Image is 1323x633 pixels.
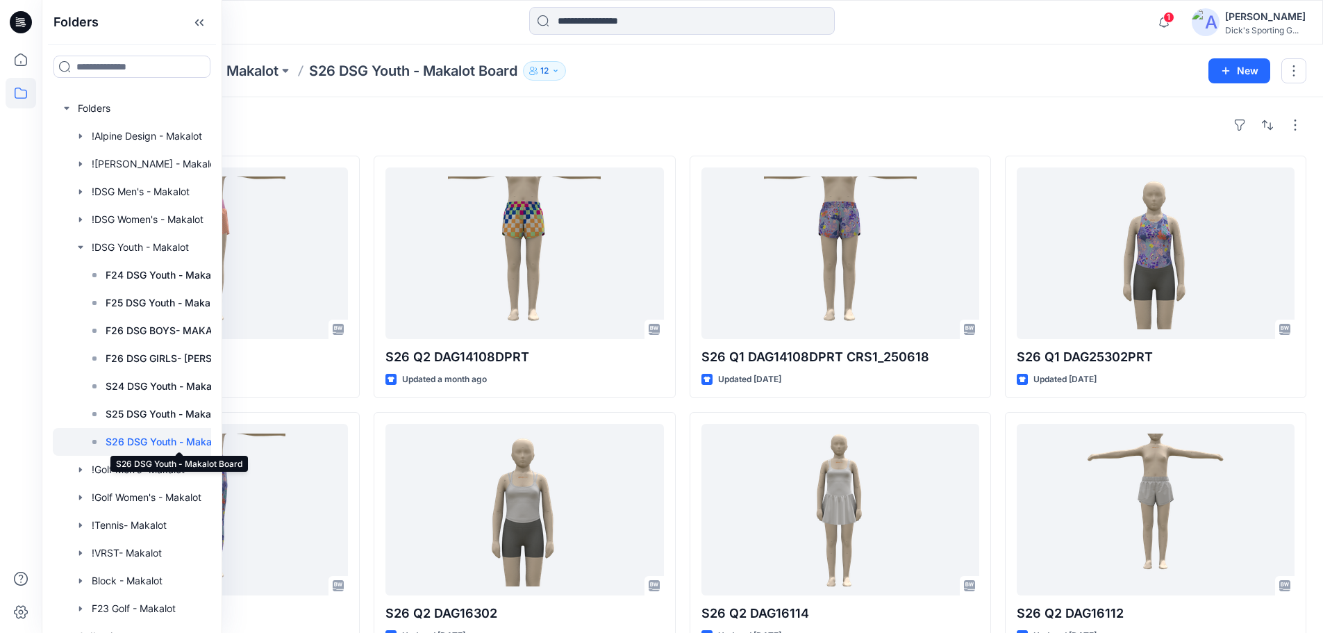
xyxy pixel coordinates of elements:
[385,424,663,595] a: S26 Q2 DAG16302
[1017,347,1295,367] p: S26 Q1 DAG25302PRT
[106,350,253,367] p: F26 DSG GIRLS- [PERSON_NAME]
[106,322,232,339] p: F26 DSG BOYS- MAKALOT
[1208,58,1270,83] button: New
[402,372,487,387] p: Updated a month ago
[309,61,517,81] p: S26 DSG Youth - Makalot Board
[701,604,979,623] p: S26 Q2 DAG16114
[701,167,979,339] a: S26 Q1 DAG14108DPRT CRS1_250618
[106,267,253,283] p: F24 DSG Youth - Makalot Board
[385,347,663,367] p: S26 Q2 DAG14108DPRT
[540,63,549,79] p: 12
[106,434,253,450] p: S26 DSG Youth - Makalot Board
[1017,424,1295,595] a: S26 Q2 DAG16112
[718,372,781,387] p: Updated [DATE]
[701,424,979,595] a: S26 Q2 DAG16114
[1033,372,1097,387] p: Updated [DATE]
[385,604,663,623] p: S26 Q2 DAG16302
[1192,8,1220,36] img: avatar
[523,61,566,81] button: 12
[106,406,253,422] p: S25 DSG Youth - Makalot Board
[1017,167,1295,339] a: S26 Q1 DAG25302PRT
[106,295,252,311] p: F25 DSG Youth - Makalot Board
[701,347,979,367] p: S26 Q1 DAG14108DPRT CRS1_250618
[106,378,253,395] p: S24 DSG Youth - Makalot Board
[1163,12,1174,23] span: 1
[385,167,663,339] a: S26 Q2 DAG14108DPRT
[1225,25,1306,35] div: Dick's Sporting G...
[1225,8,1306,25] div: [PERSON_NAME]
[1017,604,1295,623] p: S26 Q2 DAG16112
